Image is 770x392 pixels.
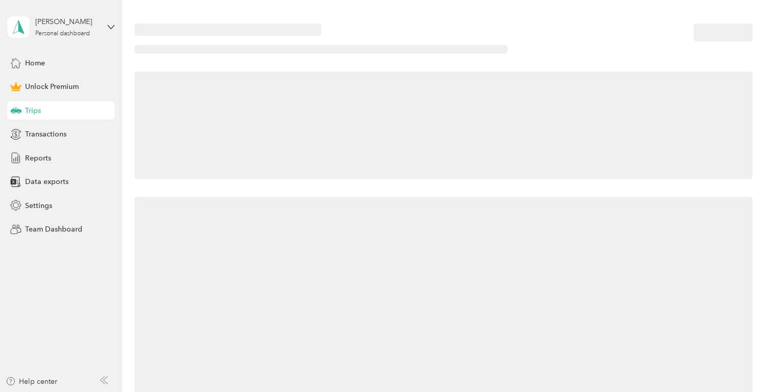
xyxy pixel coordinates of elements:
span: Team Dashboard [25,224,82,235]
span: Trips [25,105,41,116]
span: Reports [25,153,51,164]
div: Personal dashboard [35,31,90,37]
iframe: Everlance-gr Chat Button Frame [713,335,770,392]
button: Help center [6,376,58,387]
span: Home [25,58,45,68]
span: Unlock Premium [25,81,79,92]
span: Data exports [25,176,69,187]
span: Transactions [25,129,67,140]
span: Settings [25,200,52,211]
div: [PERSON_NAME] [35,16,99,27]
